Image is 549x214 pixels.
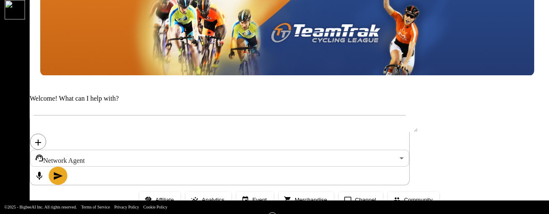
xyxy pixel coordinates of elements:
[33,137,43,148] span: add
[114,205,139,209] a: Privacy Policy
[30,134,46,150] button: add
[49,167,67,185] button: send
[279,192,334,207] button: Merchandise
[53,171,63,181] span: send
[355,197,376,203] span: Channel
[202,197,224,203] span: Analytics
[43,157,85,164] span: Network Agent
[30,95,549,102] div: Welcome! What can I help with?
[388,192,439,207] button: Community
[81,205,110,209] a: Terms of Service
[252,197,267,203] span: Event
[30,167,49,185] button: mic
[295,197,327,203] span: Merchandise
[155,197,174,203] span: Affiliate
[236,192,274,207] button: Event
[404,197,433,203] span: Community
[34,171,44,181] span: mic
[139,192,180,207] button: Affiliate
[186,192,231,207] button: Analytics
[143,205,167,209] a: Cookie Policy
[339,192,383,207] button: Channel
[4,205,77,209] a: ©2025 - BigbeeAI Inc. All rights reserved.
